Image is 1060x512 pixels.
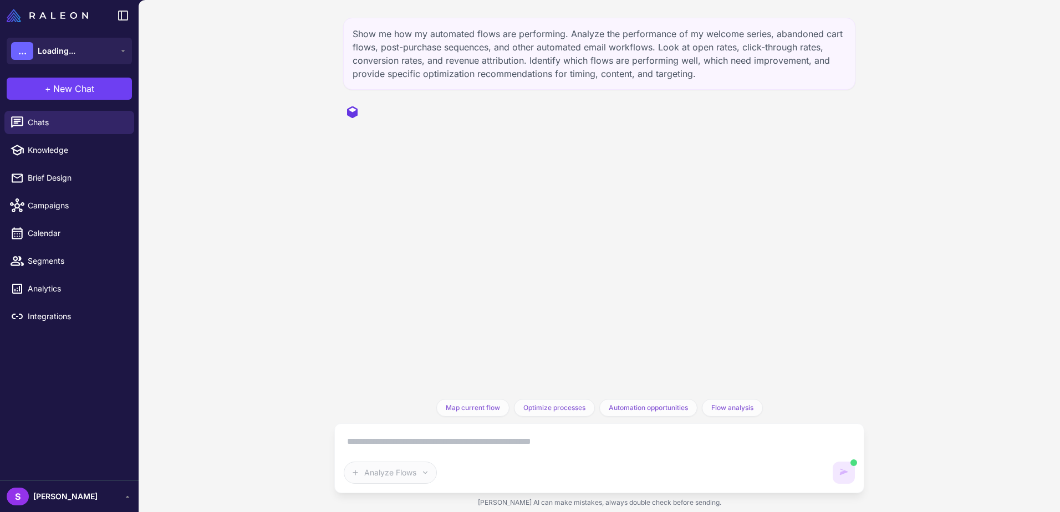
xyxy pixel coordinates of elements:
a: Chats [4,111,134,134]
div: [PERSON_NAME] AI can make mistakes, always double check before sending. [334,493,864,512]
div: ... [11,42,33,60]
button: ...Loading... [7,38,132,64]
span: Flow analysis [711,403,753,413]
img: Raleon Logo [7,9,88,22]
span: Optimize processes [523,403,585,413]
button: Automation opportunities [599,399,697,417]
button: +New Chat [7,78,132,100]
span: Loading... [38,45,75,57]
a: Integrations [4,305,134,328]
button: Optimize processes [514,399,595,417]
span: [PERSON_NAME] [33,490,98,503]
a: Knowledge [4,139,134,162]
a: Brief Design [4,166,134,190]
button: Flow analysis [702,399,763,417]
div: Show me how my automated flows are performing. Analyze the performance of my welcome series, aban... [343,18,855,90]
a: Segments [4,249,134,273]
span: AI is generating content. You can still type but cannot send yet. [850,459,857,466]
span: Integrations [28,310,125,322]
span: Chats [28,116,125,129]
button: AI is generating content. You can keep typing but cannot send until it completes. [833,462,855,484]
div: S [7,488,29,505]
button: Analyze Flows [344,462,437,484]
span: Map current flow [446,403,500,413]
a: Campaigns [4,194,134,217]
span: Knowledge [28,144,125,156]
a: Analytics [4,277,134,300]
span: + [45,82,51,95]
span: Segments [28,255,125,267]
span: Campaigns [28,199,125,212]
a: Calendar [4,222,134,245]
span: Brief Design [28,172,125,184]
span: New Chat [53,82,94,95]
button: Map current flow [436,399,509,417]
span: Calendar [28,227,125,239]
a: Raleon Logo [7,9,93,22]
span: Automation opportunities [609,403,688,413]
span: Analytics [28,283,125,295]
